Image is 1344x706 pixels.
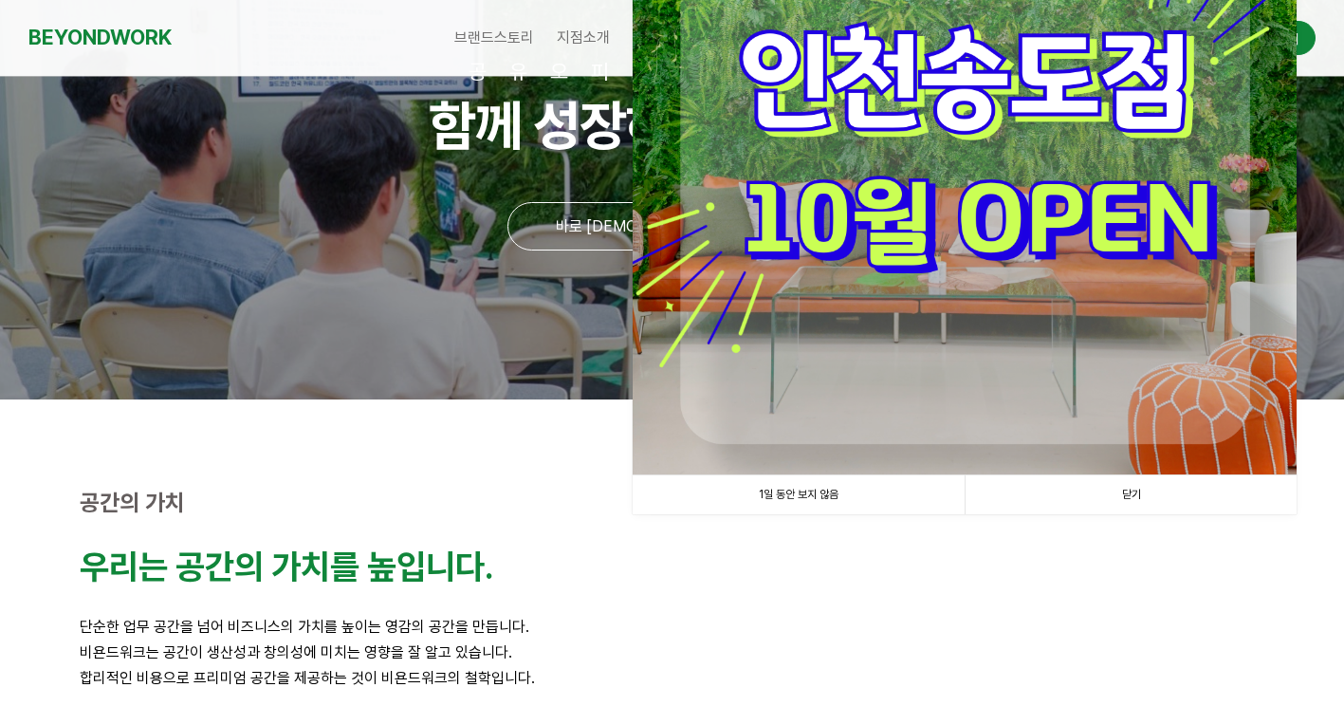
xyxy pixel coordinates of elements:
[621,14,697,62] a: 가맹안내
[80,489,185,516] strong: 공간의 가치
[80,665,1265,691] p: 합리적인 비용으로 프리미엄 공간을 제공하는 것이 비욘드워크의 철학입니다.
[28,20,172,55] a: BEYONDWORK
[557,28,610,46] span: 지점소개
[443,14,545,62] a: 브랜드스토리
[80,614,1265,640] p: 단순한 업무 공간을 넘어 비즈니스의 가치를 높이는 영감의 공간을 만듭니다.
[454,28,534,46] span: 브랜드스토리
[965,475,1297,514] a: 닫기
[80,547,493,587] strong: 우리는 공간의 가치를 높입니다.
[633,475,965,514] a: 1일 동안 보지 않음
[545,14,621,62] a: 지점소개
[80,640,1265,665] p: 비욘드워크는 공간이 생산성과 창의성에 미치는 영향을 잘 알고 있습니다.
